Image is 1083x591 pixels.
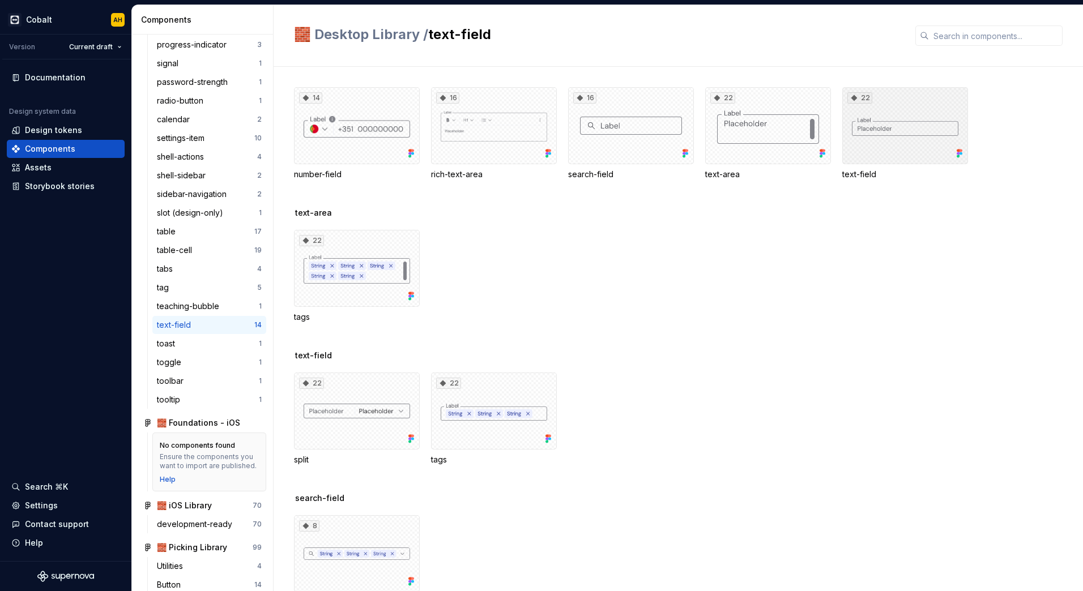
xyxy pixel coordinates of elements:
div: 70 [253,520,262,529]
a: tag5 [152,279,266,297]
div: calendar [157,114,194,125]
svg: Supernova Logo [37,571,94,582]
div: text-field [842,169,968,180]
div: 14 [299,92,322,104]
div: 2 [257,190,262,199]
div: Design system data [9,107,76,116]
a: 🧱 Picking Library99 [139,538,266,556]
div: tags [431,454,557,465]
div: 22text-area [705,87,831,180]
div: Contact support [25,519,89,530]
div: 🧱 Foundations - iOS [157,417,240,429]
div: progress-indicator [157,39,231,50]
div: 3 [257,40,262,49]
div: 1 [259,96,262,105]
div: 1 [259,59,262,68]
div: tag [157,282,173,293]
div: 1 [259,376,262,386]
button: Help [7,534,125,552]
a: sidebar-navigation2 [152,185,266,203]
div: radio-button [157,95,208,106]
div: 17 [254,227,262,236]
div: 4 [257,152,262,161]
a: password-strength1 [152,73,266,91]
div: Storybook stories [25,181,95,192]
a: radio-button1 [152,92,266,110]
a: shell-sidebar2 [152,166,266,185]
div: 14 [254,580,262,589]
a: Components [7,140,125,158]
div: 1 [259,302,262,311]
div: Version [9,42,35,52]
div: 22 [710,92,735,104]
div: tags [294,311,420,323]
div: 19 [254,246,262,255]
div: Cobalt [26,14,52,25]
div: text-field [157,319,195,331]
div: split [294,454,420,465]
div: 22tags [294,230,420,323]
div: 70 [253,501,262,510]
div: slot (design-only) [157,207,228,219]
div: 22 [299,378,324,389]
div: table-cell [157,245,197,256]
div: 5 [257,283,262,292]
div: rich-text-area [431,169,557,180]
div: table [157,226,180,237]
div: Assets [25,162,52,173]
div: tabs [157,263,177,275]
button: CobaltAH [2,7,129,32]
div: sidebar-navigation [157,189,231,200]
div: shell-sidebar [157,170,210,181]
div: 8 [299,520,319,532]
a: calendar2 [152,110,266,129]
a: Help [160,475,176,484]
div: toolbar [157,375,188,387]
a: toast1 [152,335,266,353]
div: 22 [299,235,324,246]
div: No components found [160,441,235,450]
div: Components [25,143,75,155]
div: 4 [257,264,262,273]
div: 14number-field [294,87,420,180]
div: search-field [568,169,694,180]
div: 22 [436,378,461,389]
a: shell-actions4 [152,148,266,166]
a: table-cell19 [152,241,266,259]
div: development-ready [157,519,237,530]
a: tabs4 [152,260,266,278]
a: Documentation [7,68,125,87]
a: text-field14 [152,316,266,334]
div: 22tags [431,372,557,465]
a: Settings [7,496,125,515]
div: 🧱 Picking Library [157,542,227,553]
img: e3886e02-c8c5-455d-9336-29756fd03ba2.png [8,13,22,27]
div: 1 [259,395,262,404]
input: Search in components... [929,25,1063,46]
a: Design tokens [7,121,125,139]
div: Settings [25,500,58,511]
div: Button [157,579,185,590]
div: 16 [573,92,596,104]
a: tooltip1 [152,391,266,409]
div: 22split [294,372,420,465]
span: search-field [295,492,344,504]
div: 1 [259,78,262,87]
div: settings-item [157,132,209,144]
a: table17 [152,222,266,241]
div: Design tokens [25,125,82,136]
div: 4 [257,562,262,571]
div: shell-actions [157,151,208,162]
span: text-area [295,207,332,219]
div: 22text-field [842,87,968,180]
div: 16search-field [568,87,694,180]
div: toast [157,338,180,349]
div: 16 [436,92,459,104]
a: progress-indicator3 [152,36,266,54]
a: Assets [7,159,125,177]
a: Utilities4 [152,557,266,575]
div: 1 [259,208,262,217]
div: Documentation [25,72,86,83]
